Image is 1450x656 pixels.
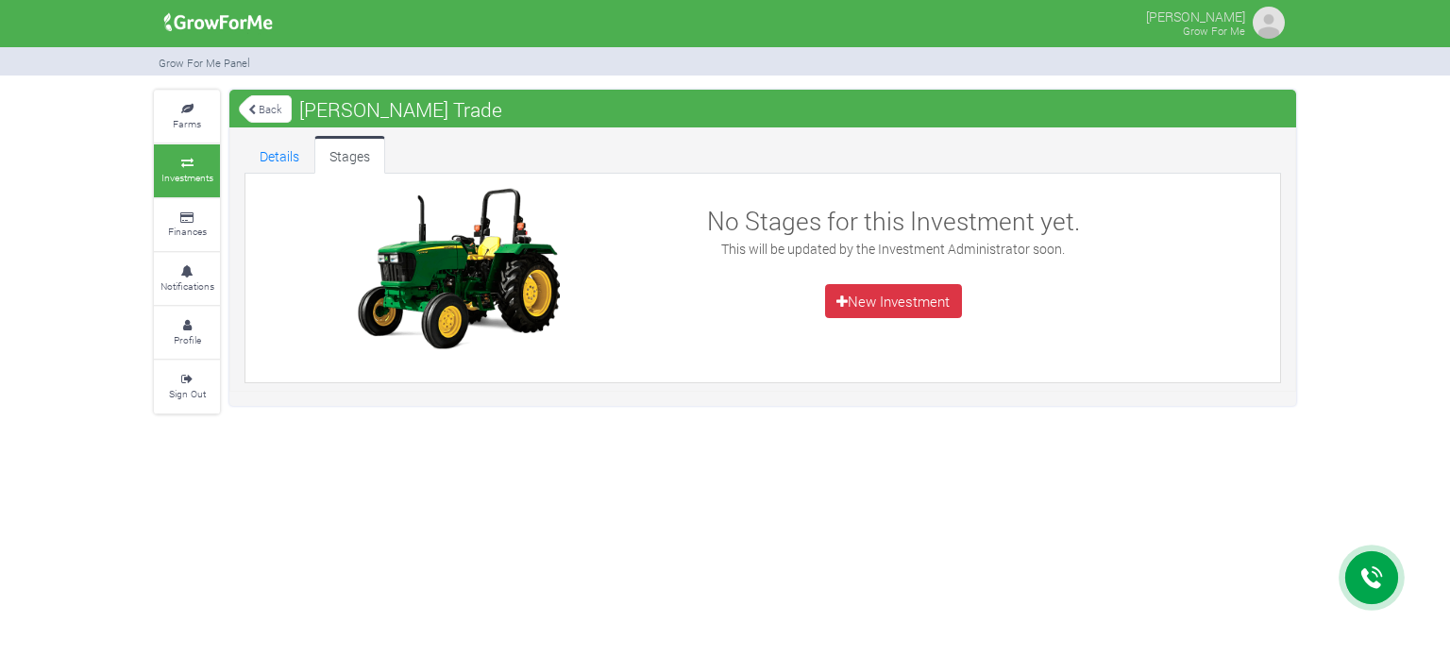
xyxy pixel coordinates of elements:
a: Sign Out [154,361,220,412]
a: Finances [154,199,220,251]
small: Grow For Me Panel [159,56,250,70]
small: Notifications [160,279,214,293]
a: Farms [154,91,220,143]
small: Farms [173,117,201,130]
h3: No Stages for this Investment yet. [693,206,1094,236]
small: Grow For Me [1183,24,1245,38]
img: growforme image [340,183,576,353]
a: Stages [314,136,385,174]
small: Sign Out [169,387,206,400]
img: growforme image [158,4,279,42]
a: New Investment [825,284,962,318]
small: Profile [174,333,201,346]
a: Profile [154,307,220,359]
a: Investments [154,144,220,196]
a: Notifications [154,253,220,305]
a: Details [244,136,314,174]
a: Back [239,93,292,125]
p: This will be updated by the Investment Administrator soon. [693,239,1094,259]
span: [PERSON_NAME] Trade [295,91,507,128]
p: [PERSON_NAME] [1146,4,1245,26]
small: Investments [161,171,213,184]
small: Finances [168,225,207,238]
img: growforme image [1250,4,1288,42]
